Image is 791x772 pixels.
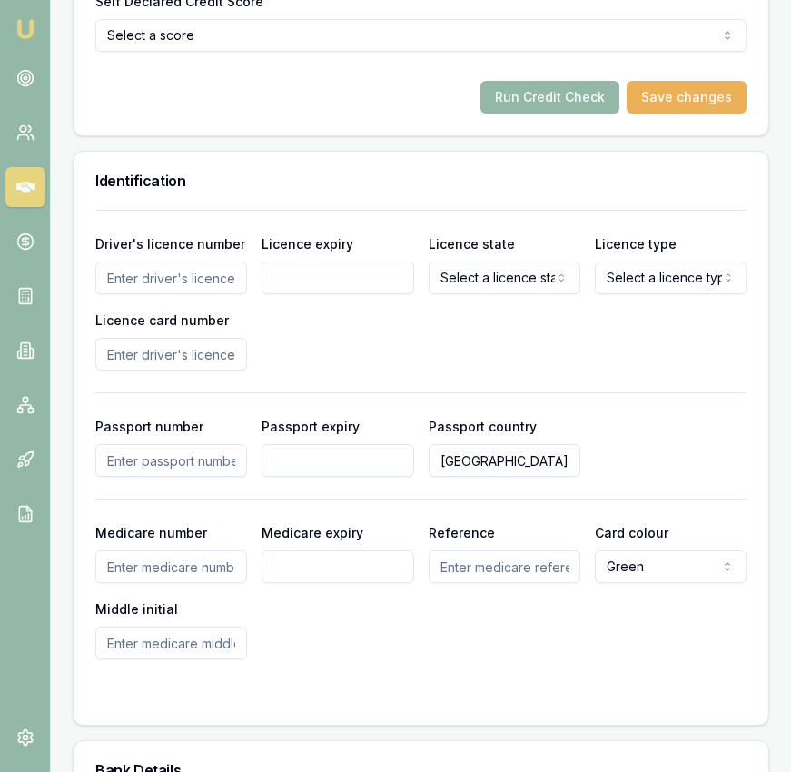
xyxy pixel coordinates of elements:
[480,81,619,114] button: Run Credit Check
[95,601,178,617] label: Middle initial
[595,525,668,540] label: Card colour
[429,444,580,477] input: Enter passport country
[262,525,363,540] label: Medicare expiry
[95,444,247,477] input: Enter passport number
[262,236,353,252] label: Licence expiry
[262,419,360,434] label: Passport expiry
[429,419,537,434] label: Passport country
[429,236,515,252] label: Licence state
[95,525,207,540] label: Medicare number
[627,81,747,114] button: Save changes
[95,312,229,328] label: Licence card number
[95,236,245,252] label: Driver's licence number
[595,236,677,252] label: Licence type
[95,262,247,294] input: Enter driver's licence number
[95,627,247,659] input: Enter medicare middle initial
[95,173,747,188] h3: Identification
[95,550,247,583] input: Enter medicare number
[429,550,580,583] input: Enter medicare reference
[15,18,36,40] img: emu-icon-u.png
[95,419,203,434] label: Passport number
[429,525,495,540] label: Reference
[95,338,247,371] input: Enter driver's licence card number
